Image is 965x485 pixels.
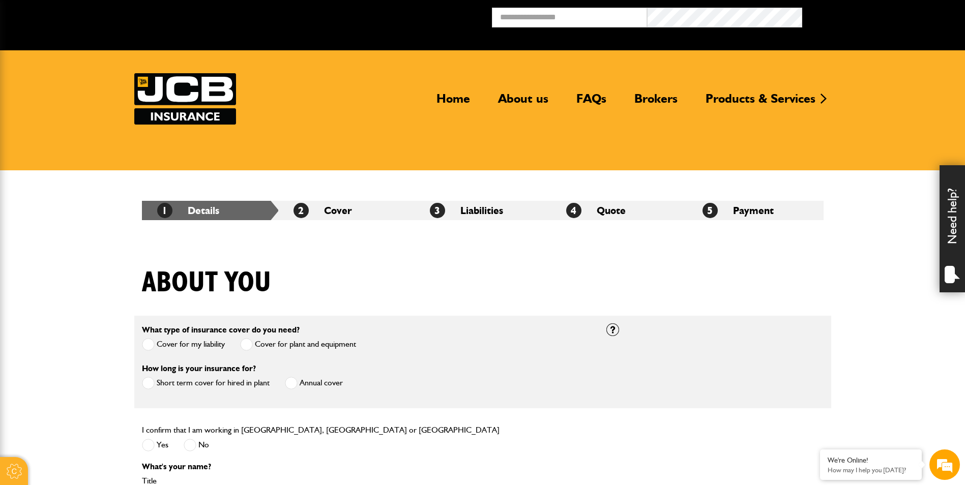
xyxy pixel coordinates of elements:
[940,165,965,292] div: Need help?
[142,439,168,451] label: Yes
[142,377,270,389] label: Short term cover for hired in plant
[278,201,415,220] li: Cover
[627,91,685,114] a: Brokers
[429,91,478,114] a: Home
[687,201,824,220] li: Payment
[240,338,356,351] label: Cover for plant and equipment
[142,266,271,300] h1: About you
[157,203,172,218] span: 1
[134,73,236,125] img: JCB Insurance Services logo
[698,91,823,114] a: Products & Services
[142,463,591,471] p: What's your name?
[828,466,914,474] p: How may I help you today?
[184,439,209,451] label: No
[142,326,300,334] label: What type of insurance cover do you need?
[142,201,278,220] li: Details
[430,203,445,218] span: 3
[142,426,500,434] label: I confirm that I am working in [GEOGRAPHIC_DATA], [GEOGRAPHIC_DATA] or [GEOGRAPHIC_DATA]
[294,203,309,218] span: 2
[551,201,687,220] li: Quote
[490,91,556,114] a: About us
[703,203,718,218] span: 5
[566,203,581,218] span: 4
[142,338,225,351] label: Cover for my liability
[285,377,343,389] label: Annual cover
[134,73,236,125] a: JCB Insurance Services
[415,201,551,220] li: Liabilities
[802,8,957,23] button: Broker Login
[569,91,614,114] a: FAQs
[828,456,914,465] div: We're Online!
[142,365,256,373] label: How long is your insurance for?
[142,477,591,485] label: Title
